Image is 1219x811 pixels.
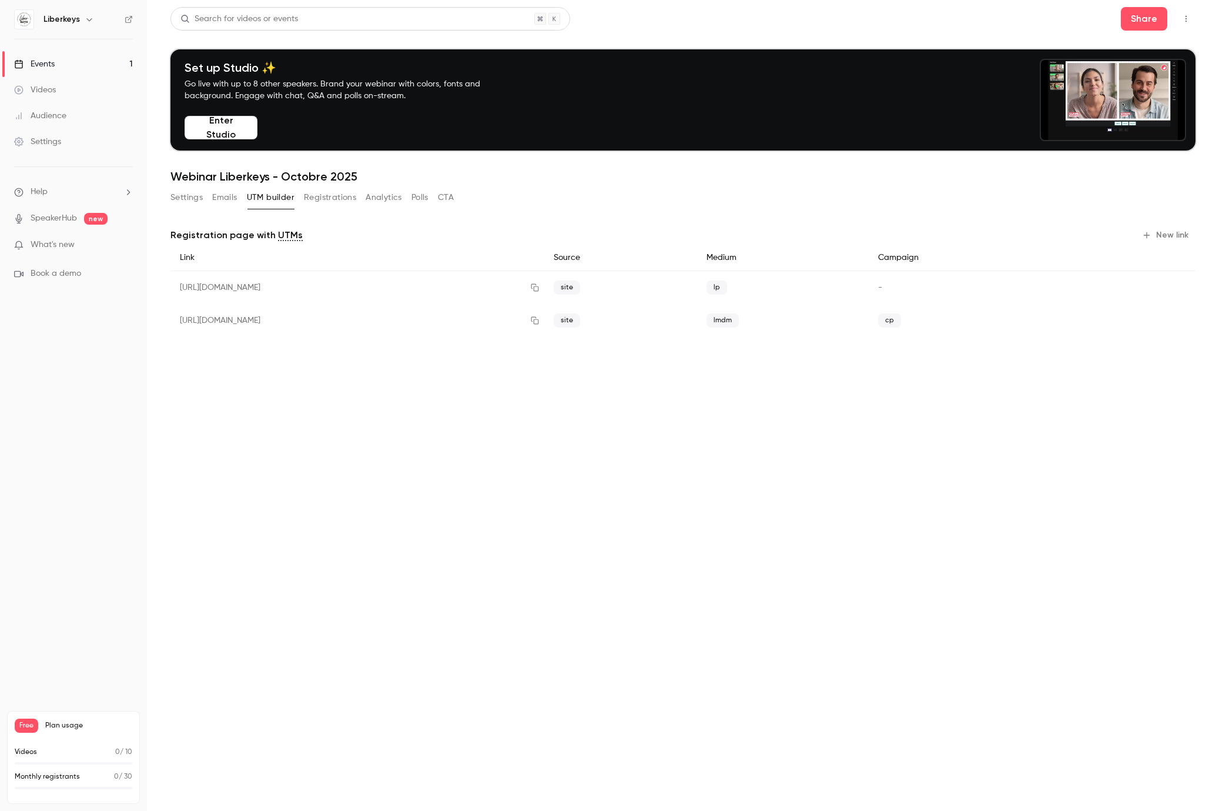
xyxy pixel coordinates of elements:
[212,188,237,207] button: Emails
[869,245,1069,271] div: Campaign
[14,186,133,198] li: help-dropdown-opener
[706,313,739,328] span: lmdm
[278,228,303,242] a: UTMs
[1137,226,1195,245] button: New link
[180,13,298,25] div: Search for videos or events
[185,61,508,75] h4: Set up Studio ✨
[14,84,56,96] div: Videos
[554,313,580,328] span: site
[31,212,77,225] a: SpeakerHub
[15,10,34,29] img: Liberkeys
[366,188,402,207] button: Analytics
[14,110,66,122] div: Audience
[411,188,428,207] button: Polls
[115,747,132,757] p: / 10
[554,281,580,295] span: site
[170,228,303,242] p: Registration page with
[15,719,38,733] span: Free
[15,772,80,782] p: Monthly registrants
[185,116,257,139] button: Enter Studio
[31,268,81,280] span: Book a demo
[878,283,882,292] span: -
[304,188,356,207] button: Registrations
[14,136,61,148] div: Settings
[1121,7,1167,31] button: Share
[84,213,108,225] span: new
[878,313,901,328] span: cp
[170,304,544,337] div: [URL][DOMAIN_NAME]
[43,14,80,25] h6: Liberkeys
[115,749,120,756] span: 0
[45,721,132,730] span: Plan usage
[170,169,1195,183] h1: Webinar Liberkeys - Octobre 2025
[14,58,55,70] div: Events
[15,747,37,757] p: Videos
[697,245,869,271] div: Medium
[170,188,203,207] button: Settings
[114,773,119,780] span: 0
[170,271,544,305] div: [URL][DOMAIN_NAME]
[119,240,133,251] iframe: Noticeable Trigger
[114,772,132,782] p: / 30
[544,245,696,271] div: Source
[706,281,727,295] span: lp
[31,239,75,251] span: What's new
[170,245,544,271] div: Link
[247,188,294,207] button: UTM builder
[438,188,454,207] button: CTA
[185,78,508,102] p: Go live with up to 8 other speakers. Brand your webinar with colors, fonts and background. Engage...
[31,186,48,198] span: Help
